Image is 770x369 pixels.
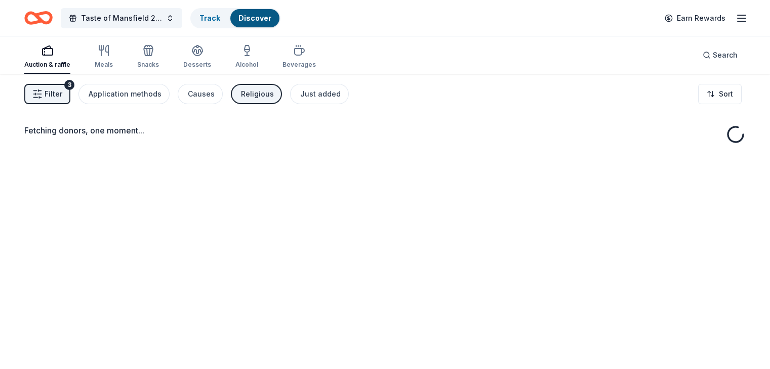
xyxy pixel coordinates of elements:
div: Application methods [89,88,161,100]
button: Beverages [282,40,316,74]
div: Fetching donors, one moment... [24,124,746,136]
div: 3 [64,80,74,90]
div: Snacks [137,61,159,69]
div: Religious [241,88,274,100]
button: Desserts [183,40,211,74]
span: Filter [45,88,62,100]
button: Religious [231,84,282,104]
button: Filter3 [24,84,70,104]
button: Snacks [137,40,159,74]
div: Beverages [282,61,316,69]
div: Causes [188,88,215,100]
button: Sort [698,84,742,104]
div: Just added [300,88,341,100]
div: Auction & raffle [24,61,70,69]
button: Auction & raffle [24,40,70,74]
div: Desserts [183,61,211,69]
a: Discover [238,14,271,22]
div: Alcohol [235,61,258,69]
button: Taste of Mansfield 2025 [61,8,182,28]
div: Meals [95,61,113,69]
span: Taste of Mansfield 2025 [81,12,162,24]
a: Earn Rewards [659,9,732,27]
button: Just added [290,84,349,104]
span: Sort [719,88,733,100]
a: Track [199,14,220,22]
span: Search [713,49,738,61]
button: Alcohol [235,40,258,74]
a: Home [24,6,53,30]
button: Causes [178,84,223,104]
button: Application methods [78,84,170,104]
button: TrackDiscover [190,8,280,28]
button: Search [695,45,746,65]
button: Meals [95,40,113,74]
